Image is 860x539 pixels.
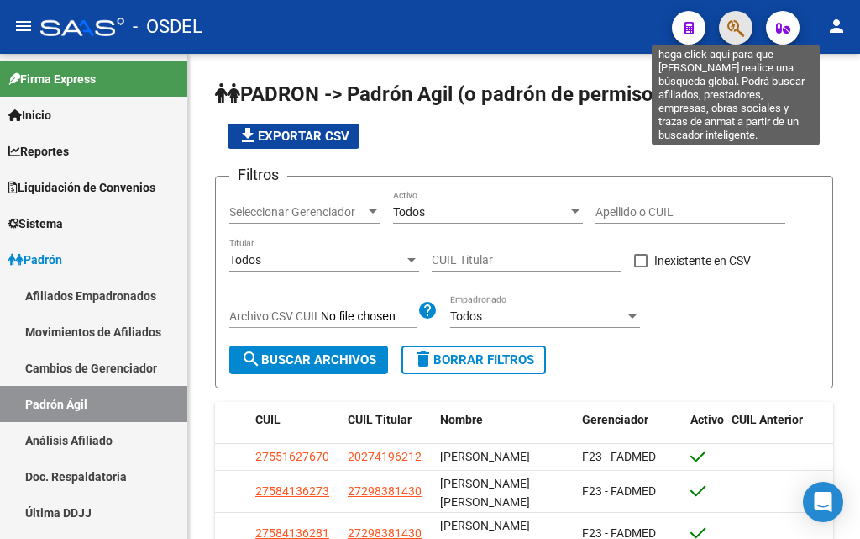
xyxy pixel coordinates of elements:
[440,477,530,510] span: [PERSON_NAME] [PERSON_NAME]
[8,178,155,197] span: Liquidación de Convenios
[732,413,803,426] span: CUIL Anterior
[401,346,546,374] button: Borrar Filtros
[238,125,258,145] mat-icon: file_download
[348,413,412,426] span: CUIL Titular
[229,253,261,267] span: Todos
[255,484,329,498] span: 27584136273
[238,129,349,144] span: Exportar CSV
[241,349,261,369] mat-icon: search
[348,484,422,498] span: 27298381430
[582,413,648,426] span: Gerenciador
[803,482,843,522] div: Open Intercom Messenger
[8,251,62,269] span: Padrón
[8,214,63,233] span: Sistema
[255,413,281,426] span: CUIL
[725,402,833,457] datatable-header-cell: CUIL Anterior
[229,346,388,374] button: Buscar Archivos
[826,16,847,36] mat-icon: person
[229,163,287,187] h3: Filtros
[413,352,534,367] span: Borrar Filtros
[393,205,425,219] span: Todos
[133,8,202,45] span: - OSDEL
[321,309,417,325] input: Archivo CSV CUIL
[8,70,96,88] span: Firma Express
[8,142,69,161] span: Reportes
[241,352,376,367] span: Buscar Archivos
[417,300,438,320] mat-icon: help
[215,82,810,106] span: PADRON -> Padrón Agil (o padrón de permisos y liquidaciones)
[690,413,724,426] span: Activo
[684,402,725,457] datatable-header-cell: Activo
[582,484,656,498] span: F23 - FADMED
[575,402,684,457] datatable-header-cell: Gerenciador
[348,450,422,463] span: 20274196212
[440,450,530,463] span: [PERSON_NAME]
[255,450,329,463] span: 27551627670
[440,413,483,426] span: Nombre
[249,402,341,457] datatable-header-cell: CUIL
[450,309,482,323] span: Todos
[433,402,575,457] datatable-header-cell: Nombre
[13,16,34,36] mat-icon: menu
[229,205,365,219] span: Seleccionar Gerenciador
[413,349,433,369] mat-icon: delete
[228,124,359,149] button: Exportar CSV
[654,251,751,271] span: Inexistente en CSV
[8,106,51,124] span: Inicio
[229,309,321,323] span: Archivo CSV CUIL
[582,450,656,463] span: F23 - FADMED
[341,402,433,457] datatable-header-cell: CUIL Titular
